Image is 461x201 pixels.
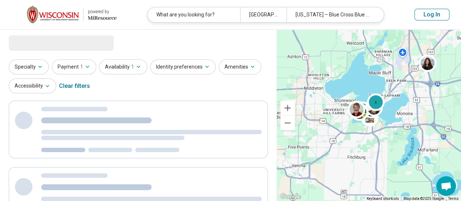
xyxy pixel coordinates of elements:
a: University of Wisconsin-Madisonpowered by [12,6,117,23]
button: Zoom in [280,101,295,115]
button: Zoom out [280,116,295,130]
button: Amenities [219,59,261,74]
button: Payment1 [52,59,96,74]
img: University of Wisconsin-Madison [27,6,79,23]
span: Map data ©2025 Google [403,197,444,201]
div: 3 [367,93,384,111]
button: Identity preferences [150,59,216,74]
div: Open chat [436,176,456,196]
button: Availability1 [99,59,147,74]
span: 1 [80,63,83,71]
div: [GEOGRAPHIC_DATA] [240,7,286,22]
div: [US_STATE] – Blue Cross Blue Shield [286,7,379,22]
button: Accessibility [9,78,56,93]
div: Clear filters [59,77,90,95]
div: What are you looking for? [148,7,240,22]
span: 1 [131,63,134,71]
span: Loading... [9,35,70,50]
button: Specialty [9,59,49,74]
button: Log In [414,9,449,20]
a: Terms (opens in new tab) [448,197,459,201]
div: powered by [88,8,117,15]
